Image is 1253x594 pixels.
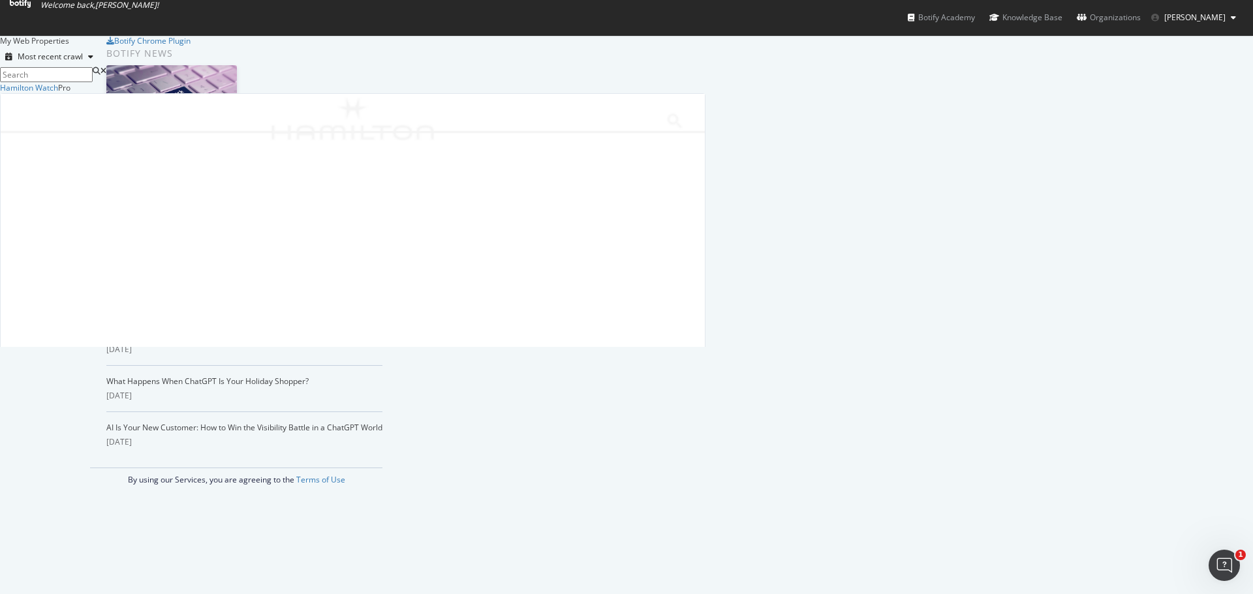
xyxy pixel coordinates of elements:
span: 1 [1235,550,1246,560]
div: Most recent crawl [18,53,83,61]
div: Botify news [106,46,382,61]
div: Botify Chrome Plugin [114,35,191,46]
a: What Happens When ChatGPT Is Your Holiday Shopper? [106,376,309,387]
div: By using our Services, you are agreeing to the [90,468,382,485]
button: [PERSON_NAME] [1141,7,1246,28]
div: Organizations [1077,11,1141,24]
div: Knowledge Base [989,11,1062,24]
div: [DATE] [106,344,382,355]
div: [DATE] [106,436,382,448]
a: AI Is Your New Customer: How to Win the Visibility Battle in a ChatGPT World [106,422,382,433]
a: Terms of Use [296,474,345,485]
img: Prepare for Black Friday 2025 by Prioritizing AI Search Visibility [106,65,237,134]
div: Botify Academy [908,11,975,24]
div: [DATE] [106,390,382,402]
iframe: Intercom live chat [1209,550,1240,581]
span: Alex Hantson [1164,12,1226,23]
div: Pro [58,82,70,93]
a: Botify Chrome Plugin [106,35,191,46]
